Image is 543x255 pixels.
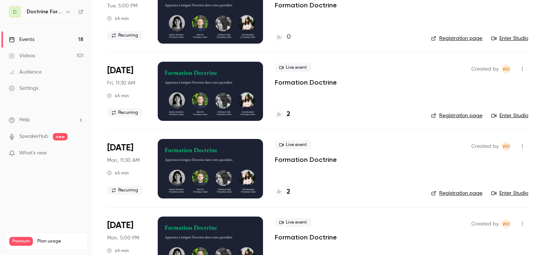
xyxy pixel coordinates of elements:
[9,116,83,124] li: help-dropdown-opener
[107,108,143,117] span: Recurring
[37,238,83,244] span: Plan usage
[491,190,528,197] a: Enter Studio
[502,220,510,228] span: Webinar Doctrine
[27,8,62,16] h6: Doctrine Formation Avocats
[9,237,33,246] span: Premium
[107,93,129,99] div: 45 min
[287,32,291,42] h4: 0
[502,220,510,228] span: WD
[107,65,133,76] span: [DATE]
[287,109,290,119] h4: 2
[275,218,311,227] span: Live event
[53,133,68,140] span: new
[9,68,42,76] div: Audience
[275,140,311,149] span: Live event
[275,187,290,197] a: 2
[275,155,337,164] a: Formation Doctrine
[471,142,499,151] span: Created by
[491,112,528,119] a: Enter Studio
[107,79,135,87] span: Fri, 11:30 AM
[107,31,143,40] span: Recurring
[19,149,47,157] span: What's new
[502,65,510,74] span: Webinar Doctrine
[107,186,143,195] span: Recurring
[275,1,337,10] a: Formation Doctrine
[502,142,510,151] span: Webinar Doctrine
[75,150,83,157] iframe: Noticeable Trigger
[107,16,129,21] div: 45 min
[502,65,510,74] span: WD
[107,248,129,254] div: 45 min
[471,220,499,228] span: Created by
[107,220,133,231] span: [DATE]
[19,133,48,140] a: SpeakerHub
[275,63,311,72] span: Live event
[491,35,528,42] a: Enter Studio
[275,233,337,242] a: Formation Doctrine
[431,35,482,42] a: Registration page
[107,157,140,164] span: Mon, 11:30 AM
[9,36,34,43] div: Events
[107,234,139,242] span: Mon, 5:00 PM
[431,112,482,119] a: Registration page
[471,65,499,74] span: Created by
[275,78,337,87] a: Formation Doctrine
[107,142,133,154] span: [DATE]
[107,2,137,10] span: Tue, 5:00 PM
[19,116,30,124] span: Help
[9,85,38,92] div: Settings
[107,170,129,176] div: 45 min
[107,62,146,121] div: Oct 10 Fri, 11:30 AM (Europe/Paris)
[431,190,482,197] a: Registration page
[502,142,510,151] span: WD
[275,109,290,119] a: 2
[9,52,35,59] div: Videos
[275,32,291,42] a: 0
[13,8,17,16] span: D
[287,187,290,197] h4: 2
[107,139,146,198] div: Oct 13 Mon, 11:30 AM (Europe/Paris)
